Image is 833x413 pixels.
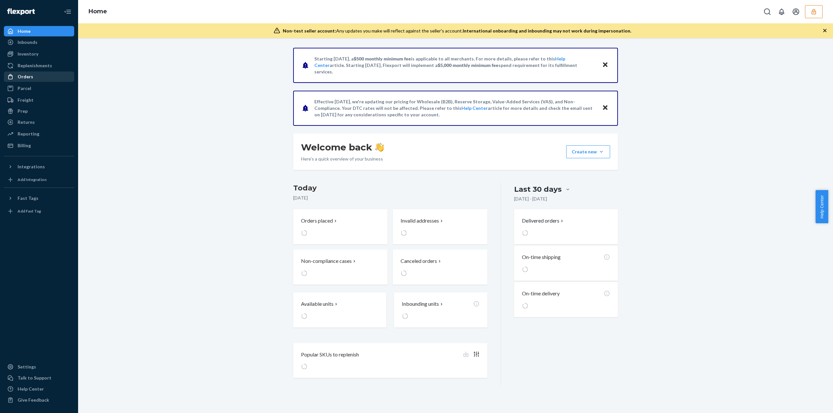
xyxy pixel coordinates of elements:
[283,28,336,33] span: Non-test seller account:
[18,73,33,80] div: Orders
[4,117,74,127] a: Returns
[301,300,334,308] p: Available units
[293,195,487,201] p: [DATE]
[4,362,74,372] a: Settings
[4,206,74,216] a: Add Fast Tag
[18,85,31,92] div: Parcel
[4,384,74,394] a: Help Center
[7,8,35,15] img: Flexport logo
[514,184,562,194] div: Last 30 days
[18,375,51,381] div: Talk to Support
[4,174,74,185] a: Add Integration
[293,250,388,285] button: Non-compliance cases
[401,217,439,225] p: Invalid addresses
[18,131,39,137] div: Reporting
[394,292,487,328] button: Inbounding units
[18,142,31,149] div: Billing
[18,28,31,34] div: Home
[4,395,74,405] button: Give Feedback
[393,250,487,285] button: Canceled orders
[283,28,631,34] div: Any updates you make will reflect against the seller's account.
[89,8,107,15] a: Home
[83,2,112,21] ol: breadcrumbs
[293,209,388,244] button: Orders placed
[4,161,74,172] button: Integrations
[4,140,74,151] a: Billing
[18,397,49,403] div: Give Feedback
[4,106,74,116] a: Prep
[4,129,74,139] a: Reporting
[775,5,788,18] button: Open notifications
[293,292,386,328] button: Available units
[4,26,74,36] a: Home
[522,253,561,261] p: On-time shipping
[314,98,596,118] p: Effective [DATE], we're updating our pricing for Wholesale (B2B), Reserve Storage, Value-Added Se...
[375,143,384,152] img: hand-wave emoji
[4,71,74,82] a: Orders
[18,97,34,103] div: Freight
[463,28,631,33] span: International onboarding and inbounding may not work during impersonation.
[815,190,828,223] button: Help Center
[4,95,74,105] a: Freight
[601,60,609,70] button: Close
[18,364,36,370] div: Settings
[761,5,774,18] button: Open Search Box
[293,183,487,193] h3: Today
[522,290,560,297] p: On-time delivery
[438,62,498,68] span: $5,000 monthly minimum fee
[301,351,359,358] p: Popular SKUs to replenish
[314,56,596,75] p: Starting [DATE], a is applicable to all merchants. For more details, please refer to this article...
[4,37,74,47] a: Inbounds
[18,108,28,114] div: Prep
[393,209,487,244] button: Invalid addresses
[789,5,802,18] button: Open account menu
[4,49,74,59] a: Inventory
[301,156,384,162] p: Here’s a quick overview of your business
[18,163,45,170] div: Integrations
[61,5,74,18] button: Close Navigation
[4,60,74,71] a: Replenishments
[18,39,37,45] div: Inbounds
[4,193,74,203] button: Fast Tags
[514,196,547,202] p: [DATE] - [DATE]
[522,217,565,225] button: Delivered orders
[18,51,38,57] div: Inventory
[18,62,52,69] div: Replenishments
[4,83,74,94] a: Parcel
[301,257,352,265] p: Non-compliance cases
[354,56,411,61] span: $500 monthly minimum fee
[461,105,488,111] a: Help Center
[18,208,41,214] div: Add Fast Tag
[601,103,609,113] button: Close
[402,300,439,308] p: Inbounding units
[301,217,333,225] p: Orders placed
[18,177,47,182] div: Add Integration
[301,141,384,153] h1: Welcome back
[4,373,74,383] button: Talk to Support
[566,145,610,158] button: Create new
[18,195,38,201] div: Fast Tags
[18,386,44,392] div: Help Center
[18,119,35,125] div: Returns
[401,257,437,265] p: Canceled orders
